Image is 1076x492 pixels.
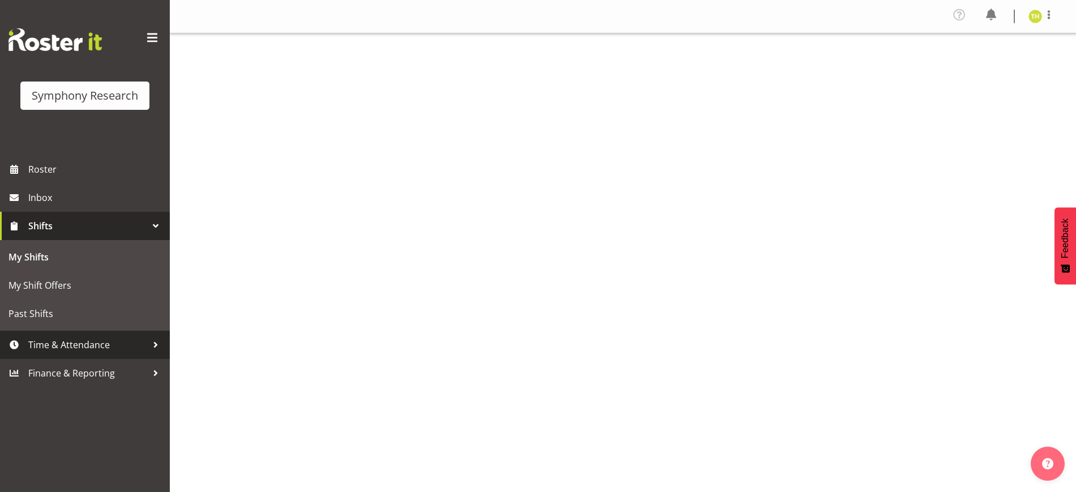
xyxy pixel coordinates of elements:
[8,305,161,322] span: Past Shifts
[32,87,138,104] div: Symphony Research
[1054,207,1076,284] button: Feedback - Show survey
[1042,458,1053,469] img: help-xxl-2.png
[3,300,167,328] a: Past Shifts
[3,243,167,271] a: My Shifts
[1028,10,1042,23] img: tristan-healley11868.jpg
[8,277,161,294] span: My Shift Offers
[8,249,161,266] span: My Shifts
[1060,219,1070,258] span: Feedback
[28,217,147,234] span: Shifts
[28,365,147,382] span: Finance & Reporting
[28,161,164,178] span: Roster
[8,28,102,51] img: Rosterit website logo
[28,189,164,206] span: Inbox
[28,336,147,353] span: Time & Attendance
[3,271,167,300] a: My Shift Offers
